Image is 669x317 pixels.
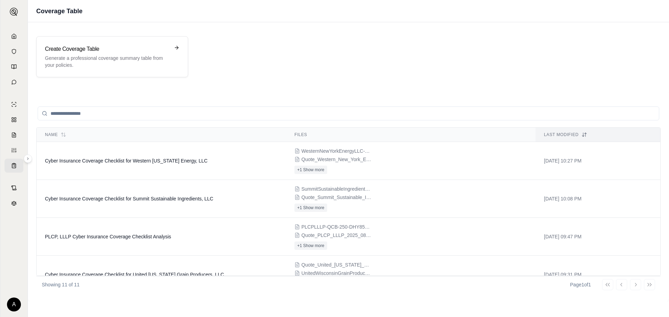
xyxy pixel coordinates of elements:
span: Cyber Insurance Coverage Checklist for United Wisconsin Grain Producers, LLC [45,272,224,277]
a: Single Policy [5,97,23,111]
button: +1 Show more [294,204,327,212]
span: WesternNewYorkEnergyLLC-PLM-CB-SXDEX0GAV-004-Cowbell-Policy.pdf [301,148,371,154]
a: Contract Analysis [5,181,23,195]
div: Page 1 of 1 [570,281,591,288]
a: Chat [5,75,23,89]
span: Cyber Insurance Coverage Checklist for Western New York Energy, LLC [45,158,208,164]
span: Quote_Summit_Sustainable_Ingredients_LLC_DBA_Amber_Wave_2025_08_29_1701.pdf [301,194,371,201]
td: [DATE] 09:47 PM [536,218,660,256]
th: Files [286,128,536,142]
h3: Create Coverage Table [45,45,170,53]
a: Legal Search Engine [5,196,23,210]
a: Documents Vault [5,45,23,58]
a: Home [5,29,23,43]
button: +1 Show more [294,241,327,250]
div: A [7,298,21,311]
img: Expand sidebar [10,8,18,16]
a: Custom Report [5,143,23,157]
td: [DATE] 10:27 PM [536,142,660,180]
span: Quote_Western_New_York_Energy_LLC_2025_09_09_1638.pdf [301,156,371,163]
div: Last modified [544,132,652,137]
span: UnitedWisconsinGrainProducersLLC-QCB-250-HENXSOWB-Cowbell-Proposal.pdf [301,270,371,277]
p: Generate a professional coverage summary table from your policies. [45,55,170,69]
button: Expand sidebar [24,154,32,163]
h1: Coverage Table [36,6,83,16]
div: Name [45,132,278,137]
a: Coverage Table [5,159,23,173]
td: [DATE] 10:08 PM [536,180,660,218]
a: Prompt Library [5,60,23,74]
span: Quote_United_Wisconsin_Grain_Producers_LLC_2025_09_02_1644.pdf [301,261,371,268]
td: [DATE] 09:31 PM [536,256,660,294]
span: Quote_PLCP_LLLP_2025_08_29_1648.pdf [301,232,371,239]
button: +1 Show more [294,166,327,174]
span: PLCP, LLLP Cyber Insurance Coverage Checklist Analysis [45,234,171,239]
a: Policy Comparisons [5,113,23,127]
span: Cyber Insurance Coverage Checklist for Summit Sustainable Ingredients, LLC [45,196,213,201]
button: Expand sidebar [7,5,21,19]
span: SummitSustainableIngredientsLLC-OBD-CB-SQYGP4R7W-003-Cowbell-Policy.pdf [301,185,371,192]
p: Showing 11 of 11 [42,281,79,288]
a: Claim Coverage [5,128,23,142]
span: PLCPLLLP-QCB-250-DHY85J2J-Cowbell-Proposal.pdf [301,223,371,230]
